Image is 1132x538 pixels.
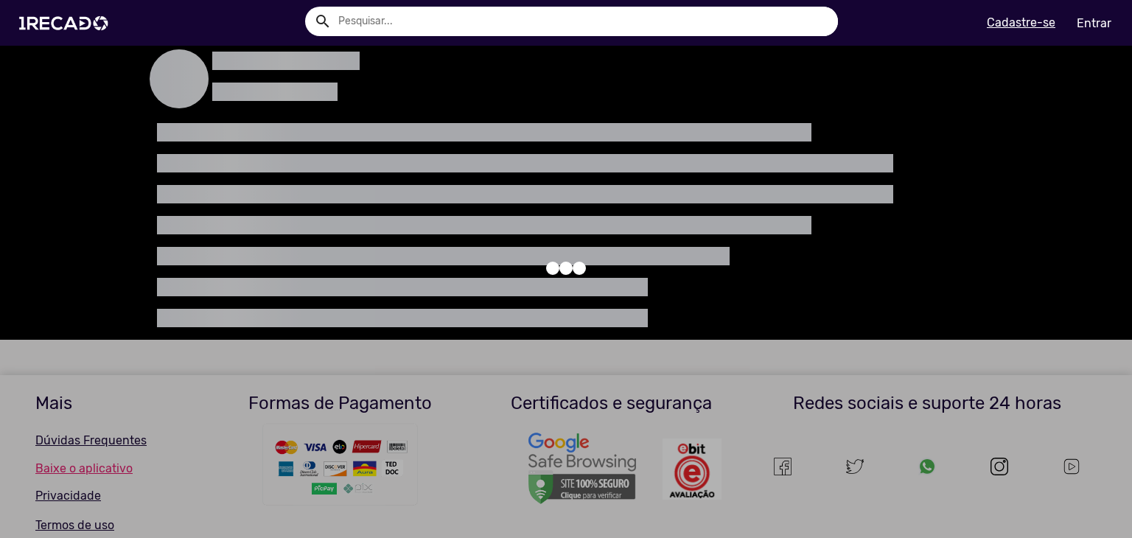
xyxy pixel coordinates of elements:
[327,7,838,36] input: Pesquisar...
[1067,10,1121,36] a: Entrar
[314,13,332,30] mat-icon: Example home icon
[309,7,335,33] button: Example home icon
[987,15,1055,29] u: Cadastre-se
